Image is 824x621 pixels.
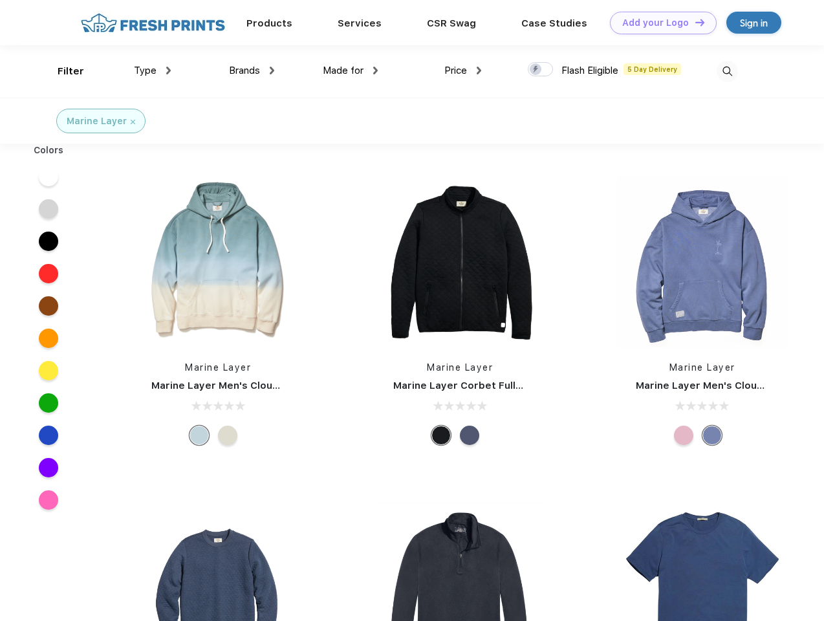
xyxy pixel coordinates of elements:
[717,61,738,82] img: desktop_search.svg
[393,380,572,391] a: Marine Layer Corbet Full-Zip Jacket
[134,65,157,76] span: Type
[374,176,546,348] img: func=resize&h=266
[338,17,382,29] a: Services
[323,65,363,76] span: Made for
[561,65,618,76] span: Flash Eligible
[77,12,229,34] img: fo%20logo%202.webp
[477,67,481,74] img: dropdown.png
[131,120,135,124] img: filter_cancel.svg
[669,362,735,373] a: Marine Layer
[622,17,689,28] div: Add your Logo
[431,426,451,445] div: Black
[132,176,304,348] img: func=resize&h=266
[166,67,171,74] img: dropdown.png
[58,64,84,79] div: Filter
[674,426,693,445] div: Lilas
[246,17,292,29] a: Products
[740,16,768,30] div: Sign in
[270,67,274,74] img: dropdown.png
[218,426,237,445] div: Navy/Cream
[623,63,681,75] span: 5 Day Delivery
[229,65,260,76] span: Brands
[726,12,781,34] a: Sign in
[373,67,378,74] img: dropdown.png
[67,114,127,128] div: Marine Layer
[24,144,74,157] div: Colors
[427,17,476,29] a: CSR Swag
[185,362,251,373] a: Marine Layer
[151,380,362,391] a: Marine Layer Men's Cloud 9 Fleece Hoodie
[702,426,722,445] div: Vintage Indigo
[695,19,704,26] img: DT
[616,176,788,348] img: func=resize&h=266
[444,65,467,76] span: Price
[427,362,493,373] a: Marine Layer
[190,426,209,445] div: Cool Ombre
[460,426,479,445] div: Navy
